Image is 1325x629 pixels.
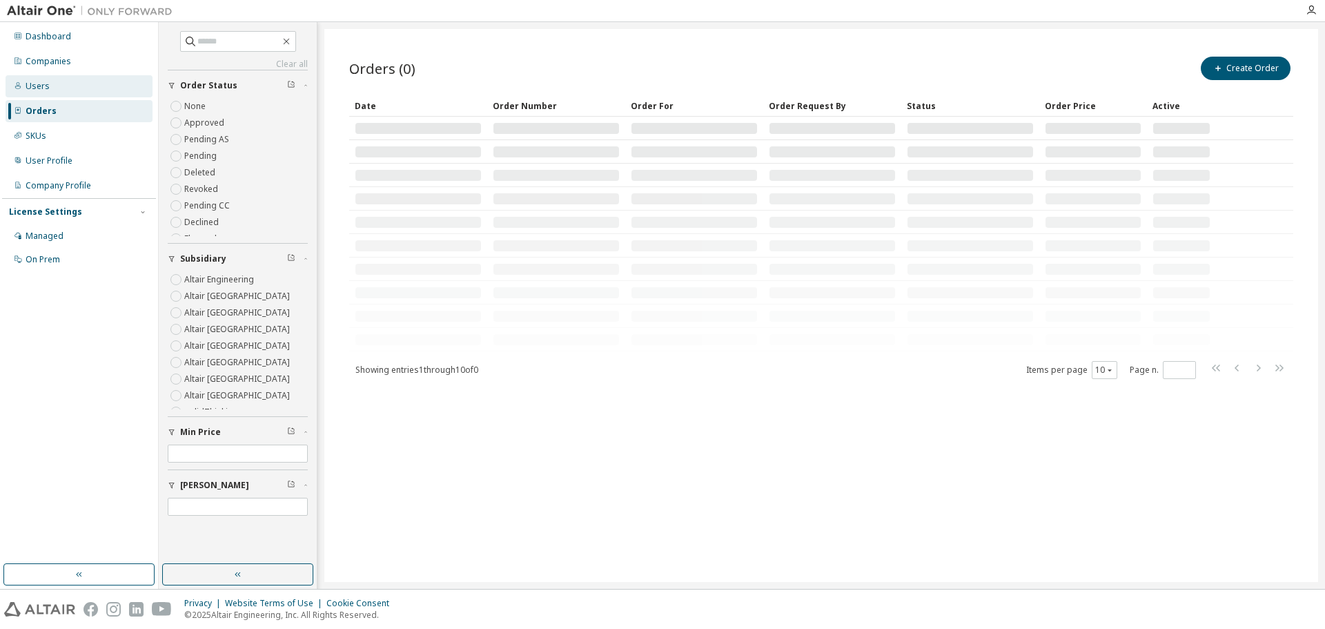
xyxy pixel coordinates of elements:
button: Create Order [1201,57,1290,80]
img: instagram.svg [106,602,121,617]
label: Altair [GEOGRAPHIC_DATA] [184,387,293,404]
span: Clear filter [287,480,295,491]
label: Altair [GEOGRAPHIC_DATA] [184,304,293,321]
div: Status [907,95,1034,117]
div: Website Terms of Use [225,598,326,609]
label: Altair [GEOGRAPHIC_DATA] [184,338,293,354]
button: Min Price [168,417,308,447]
img: facebook.svg [84,602,98,617]
label: Altair [GEOGRAPHIC_DATA] [184,321,293,338]
label: Flagged [184,231,219,247]
label: solidThinking [184,404,241,420]
div: Cookie Consent [326,598,397,609]
span: Orders (0) [349,59,415,78]
div: User Profile [26,155,72,166]
label: Altair [GEOGRAPHIC_DATA] [184,288,293,304]
span: Subsidiary [180,253,226,264]
img: altair_logo.svg [4,602,75,617]
span: Clear filter [287,253,295,264]
div: Privacy [184,598,225,609]
button: 10 [1095,365,1114,376]
button: Order Status [168,70,308,101]
span: [PERSON_NAME] [180,480,249,491]
a: Clear all [168,59,308,70]
div: Company Profile [26,180,91,191]
img: youtube.svg [152,602,172,617]
label: None [184,98,208,115]
div: Date [355,95,482,117]
div: Dashboard [26,31,71,42]
label: Declined [184,214,222,231]
label: Altair Engineering [184,271,257,288]
div: Managed [26,231,63,242]
img: Altair One [7,4,179,18]
label: Altair [GEOGRAPHIC_DATA] [184,371,293,387]
label: Pending CC [184,197,233,214]
label: Approved [184,115,227,131]
div: Active [1152,95,1210,117]
span: Showing entries 1 through 10 of 0 [355,364,478,376]
p: © 2025 Altair Engineering, Inc. All Rights Reserved. [184,609,397,621]
div: On Prem [26,254,60,265]
div: Orders [26,106,57,117]
div: Users [26,81,50,92]
button: [PERSON_NAME] [168,470,308,501]
div: License Settings [9,206,82,217]
label: Altair [GEOGRAPHIC_DATA] [184,354,293,371]
span: Order Status [180,80,237,91]
label: Pending [184,148,219,164]
label: Deleted [184,164,218,181]
span: Page n. [1130,361,1196,379]
span: Items per page [1026,361,1117,379]
label: Revoked [184,181,221,197]
span: Clear filter [287,427,295,438]
img: linkedin.svg [129,602,144,617]
button: Subsidiary [168,244,308,274]
div: SKUs [26,130,46,142]
span: Clear filter [287,80,295,91]
div: Order Request By [769,95,896,117]
div: Companies [26,56,71,67]
div: Order Price [1045,95,1141,117]
div: Order For [631,95,758,117]
span: Min Price [180,427,221,438]
label: Pending AS [184,131,232,148]
div: Order Number [493,95,620,117]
